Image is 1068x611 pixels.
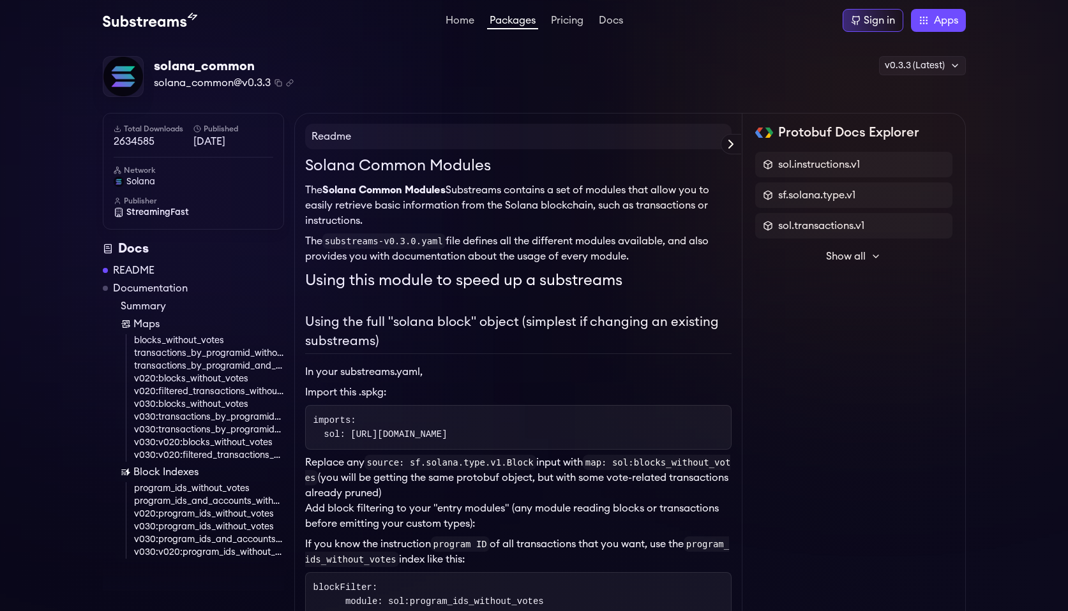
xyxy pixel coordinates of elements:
span: solana [126,175,155,188]
span: StreamingFast [126,206,189,219]
p: Add block filtering to your "entry modules" (any module reading blocks or transactions before emi... [305,501,732,531]
a: v030:transactions_by_programid_without_votes [134,411,284,423]
a: StreamingFast [114,206,273,219]
span: Show all [826,249,866,264]
strong: Solana Common Modules [322,185,446,195]
a: Documentation [113,281,188,296]
h2: Protobuf Docs Explorer [778,124,919,142]
code: substreams-v0.3.0.yaml [322,233,446,249]
a: Pricing [548,15,586,28]
button: Show all [755,244,952,269]
a: blocks_without_votes [134,334,284,347]
a: solana [114,175,273,188]
a: v030:program_ids_and_accounts_without_votes [134,533,284,546]
p: The file defines all the different modules available, and also provides you with documentation ab... [305,233,732,264]
img: Block Index icon [121,467,131,477]
a: v030:blocks_without_votes [134,398,284,411]
code: imports: sol: [URL][DOMAIN_NAME] [313,415,448,439]
a: v030:v020:program_ids_without_votes [134,546,284,559]
li: Import this .spkg: [305,385,732,400]
h6: Total Downloads [114,124,193,134]
a: Packages [487,15,538,29]
a: transactions_by_programid_without_votes [134,347,284,360]
code: source: sf.solana.type.v1.Block [365,455,536,470]
a: Sign in [843,9,903,32]
span: 2634585 [114,134,193,149]
code: program_ids_without_votes [305,536,730,567]
img: Substream's logo [103,13,197,28]
a: v030:transactions_by_programid_and_account_without_votes [134,423,284,436]
div: Docs [103,240,284,258]
a: program_ids_without_votes [134,482,284,495]
a: v030:program_ids_without_votes [134,520,284,533]
a: v020:blocks_without_votes [134,372,284,385]
p: Replace any input with (you will be getting the same protobuf object, but with some vote-related ... [305,455,732,501]
a: v020:program_ids_without_votes [134,508,284,520]
p: If you know the instruction of all transactions that you want, use the index like this: [305,536,732,567]
h1: Using this module to speed up a substreams [305,269,732,292]
span: solana_common@v0.3.3 [154,75,271,91]
a: Summary [121,298,284,314]
img: Map icon [121,319,131,329]
code: map: sol:blocks_without_votes [305,455,731,485]
h6: Network [114,165,273,175]
img: Package Logo [103,57,143,96]
button: Copy package name and version [275,79,282,87]
a: Home [443,15,477,28]
a: program_ids_and_accounts_without_votes [134,495,284,508]
a: README [113,263,154,278]
h6: Publisher [114,196,273,206]
img: Protobuf [755,128,774,138]
a: Docs [596,15,626,28]
a: v030:v020:blocks_without_votes [134,436,284,449]
h1: Solana Common Modules [305,154,732,177]
p: The Substreams contains a set of modules that allow you to easily retrieve basic information from... [305,182,732,228]
img: solana [114,177,124,187]
div: Sign in [864,13,895,28]
span: Apps [934,13,958,28]
span: sol.transactions.v1 [778,218,864,233]
a: Maps [121,316,284,332]
div: solana_common [154,57,294,75]
h2: Using the full "solana block" object (simplest if changing an existing substreams) [305,313,732,354]
button: Copy .spkg link to clipboard [286,79,294,87]
span: sf.solana.type.v1 [778,188,855,203]
span: sol.instructions.v1 [778,157,860,172]
a: Block Indexes [121,464,284,480]
code: program ID [431,536,490,552]
a: v020:filtered_transactions_without_votes [134,385,284,398]
a: transactions_by_programid_and_account_without_votes [134,360,284,372]
div: v0.3.3 (Latest) [879,56,966,75]
p: In your substreams.yaml, [305,364,732,379]
a: v030:v020:filtered_transactions_without_votes [134,449,284,462]
h6: Published [193,124,273,134]
span: [DATE] [193,134,273,149]
h4: Readme [305,124,732,149]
